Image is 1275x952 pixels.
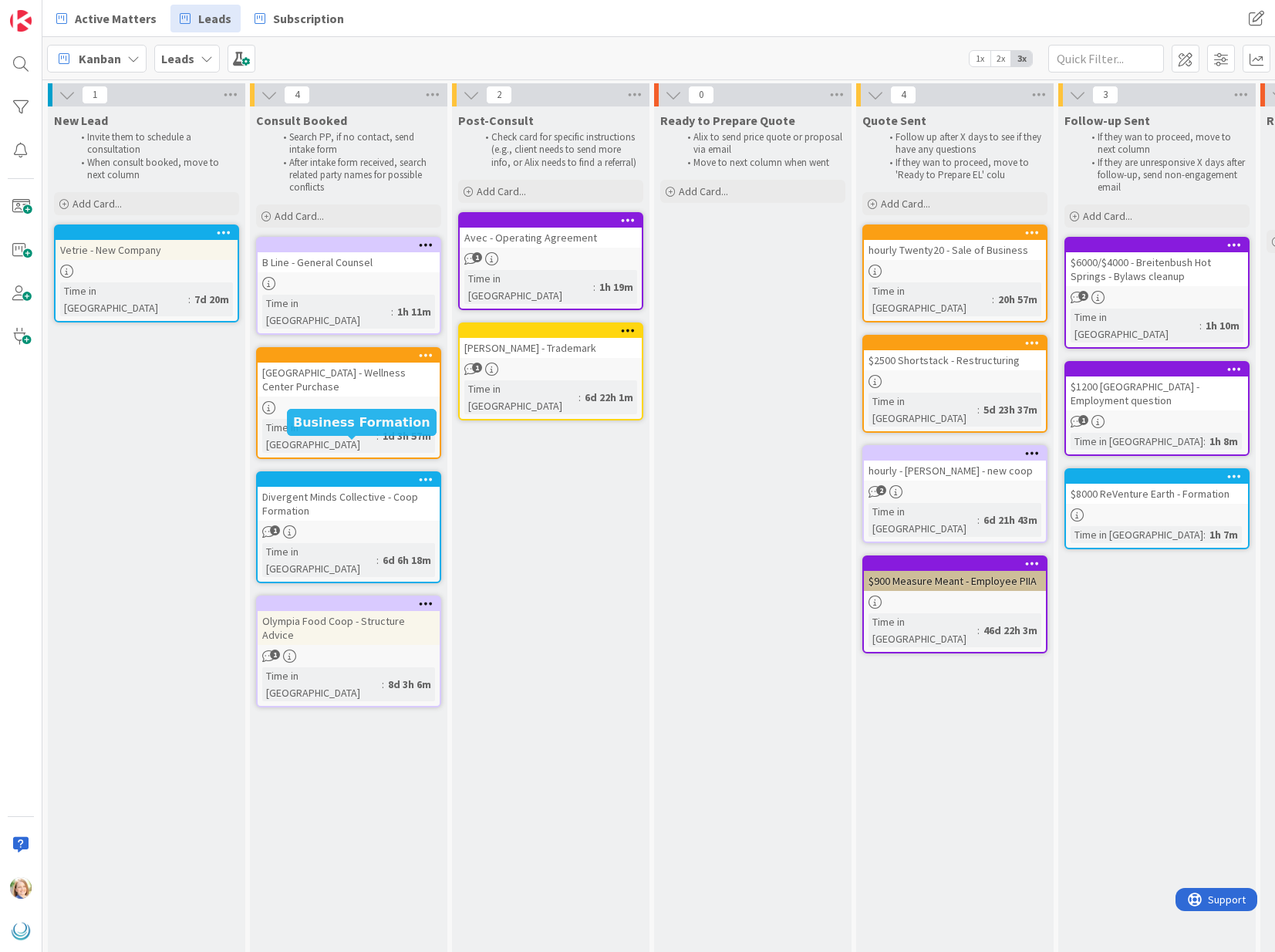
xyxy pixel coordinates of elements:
[54,224,239,322] a: Vetrie - New CompanyTime in [GEOGRAPHIC_DATA]:7d 20m
[258,611,440,645] div: Olympia Food Coop - Structure Advice
[1203,433,1206,450] span: :
[1092,86,1118,104] span: 3
[1206,433,1242,450] div: 1h 8m
[970,51,990,66] span: 1x
[980,401,1041,418] div: 5d 23h 37m
[1066,376,1248,410] div: $1200 [GEOGRAPHIC_DATA] - Employment question
[256,596,441,707] a: Olympia Food Coop - Structure AdviceTime in [GEOGRAPHIC_DATA]:8d 3h 6m
[258,487,440,521] div: Divergent Minds Collective - Coop Formation
[258,473,440,521] div: Divergent Minds Collective - Coop Formation
[980,511,1041,528] div: 6d 21h 43m
[256,113,347,128] span: Consult Booked
[258,597,440,645] div: Olympia Food Coop - Structure Advice
[170,5,241,32] a: Leads
[73,197,122,211] span: Add Card...
[477,184,526,198] span: Add Card...
[73,157,237,182] li: When consult booked, move to next column
[660,113,795,128] span: Ready to Prepare Quote
[258,349,440,397] div: [GEOGRAPHIC_DATA] - Wellness Center Purchase
[262,543,376,577] div: Time in [GEOGRAPHIC_DATA]
[376,427,379,444] span: :
[864,571,1046,591] div: $900 Measure Meant - Employee PIIA
[82,86,108,104] span: 1
[393,303,435,320] div: 1h 11m
[864,240,1046,260] div: hourly Twenty20 - Sale of Business
[679,184,728,198] span: Add Card...
[458,212,643,310] a: Avec - Operating AgreementTime in [GEOGRAPHIC_DATA]:1h 19m
[1199,317,1202,334] span: :
[1066,470,1248,504] div: $8000 ReVenture Earth - Formation
[990,51,1011,66] span: 2x
[54,113,108,128] span: New Lead
[1066,238,1248,286] div: $6000/$4000 - Breitenbush Hot Springs - Bylaws cleanup
[262,667,382,701] div: Time in [GEOGRAPHIC_DATA]
[862,335,1047,433] a: $2500 Shortstack - RestructuringTime in [GEOGRAPHIC_DATA]:5d 23h 37m
[593,279,595,295] span: :
[1066,363,1248,410] div: $1200 [GEOGRAPHIC_DATA] - Employment question
[864,336,1046,370] div: $2500 Shortstack - Restructuring
[862,224,1047,322] a: hourly Twenty20 - Sale of BusinessTime in [GEOGRAPHIC_DATA]:20h 57m
[679,157,843,169] li: Move to next column when went
[881,157,1045,182] li: If they wan to proceed, move to 'Ready to Prepare EL' colu
[273,9,344,28] span: Subscription
[379,552,435,569] div: 6d 6h 18m
[1048,45,1164,73] input: Quick Filter...
[881,131,1045,157] li: Follow up after X days to see if they have any questions
[977,401,980,418] span: :
[270,525,280,535] span: 1
[56,240,238,260] div: Vetrie - New Company
[1083,209,1132,223] span: Add Card...
[1071,433,1203,450] div: Time in [GEOGRAPHIC_DATA]
[1083,131,1247,157] li: If they wan to proceed, move to next column
[1071,526,1203,543] div: Time in [GEOGRAPHIC_DATA]
[47,5,166,32] a: Active Matters
[464,270,593,304] div: Time in [GEOGRAPHIC_DATA]
[458,113,534,128] span: Post-Consult
[245,5,353,32] a: Subscription
[1066,484,1248,504] div: $8000 ReVenture Earth - Formation
[73,131,237,157] li: Invite them to schedule a consultation
[1064,361,1250,456] a: $1200 [GEOGRAPHIC_DATA] - Employment questionTime in [GEOGRAPHIC_DATA]:1h 8m
[876,485,886,495] span: 2
[32,2,70,21] span: Support
[472,363,482,373] span: 1
[284,86,310,104] span: 4
[262,419,376,453] div: Time in [GEOGRAPHIC_DATA]
[460,324,642,358] div: [PERSON_NAME] - Trademark
[460,228,642,248] div: Avec - Operating Agreement
[79,49,121,68] span: Kanban
[379,427,435,444] div: 1d 3h 57m
[864,461,1046,481] div: hourly - [PERSON_NAME] - new coop
[1064,237,1250,349] a: $6000/$4000 - Breitenbush Hot Springs - Bylaws cleanupTime in [GEOGRAPHIC_DATA]:1h 10m
[464,380,578,414] div: Time in [GEOGRAPHIC_DATA]
[595,279,637,295] div: 1h 19m
[161,51,194,66] b: Leads
[382,676,384,693] span: :
[890,86,916,104] span: 4
[1206,526,1242,543] div: 1h 7m
[275,131,439,157] li: Search PP, if no contact, send intake form
[1011,51,1032,66] span: 3x
[869,282,992,316] div: Time in [GEOGRAPHIC_DATA]
[862,445,1047,543] a: hourly - [PERSON_NAME] - new coopTime in [GEOGRAPHIC_DATA]:6d 21h 43m
[977,622,980,639] span: :
[472,252,482,262] span: 1
[293,415,430,430] h5: Business Formation
[10,920,32,942] img: avatar
[477,131,641,169] li: Check card for specific instructions (e.g., client needs to send more info, or Alix needs to find...
[10,877,32,899] img: AD
[384,676,435,693] div: 8d 3h 6m
[1078,415,1088,425] span: 1
[869,393,977,427] div: Time in [GEOGRAPHIC_DATA]
[256,347,441,459] a: [GEOGRAPHIC_DATA] - Wellness Center PurchaseTime in [GEOGRAPHIC_DATA]:1d 3h 57m
[862,555,1047,653] a: $900 Measure Meant - Employee PIIATime in [GEOGRAPHIC_DATA]:46d 22h 3m
[1083,157,1247,194] li: If they are unresponsive X days after follow-up, send non-engagement email
[869,503,977,537] div: Time in [GEOGRAPHIC_DATA]
[581,389,637,406] div: 6d 22h 1m
[1078,291,1088,301] span: 2
[980,622,1041,639] div: 46d 22h 3m
[275,209,324,223] span: Add Card...
[992,291,994,308] span: :
[864,226,1046,260] div: hourly Twenty20 - Sale of Business
[864,447,1046,481] div: hourly - [PERSON_NAME] - new coop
